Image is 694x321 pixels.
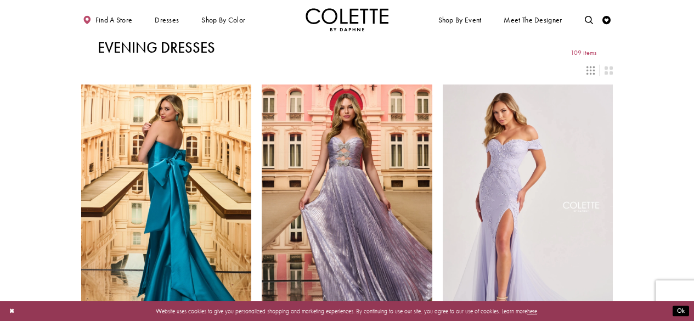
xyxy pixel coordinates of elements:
[601,8,613,31] a: Check Wishlist
[504,16,562,24] span: Meet the designer
[153,8,181,31] span: Dresses
[586,66,595,75] span: Switch layout to 3 columns
[155,16,179,24] span: Dresses
[201,16,245,24] span: Shop by color
[502,8,565,31] a: Meet the designer
[95,16,133,24] span: Find a store
[438,16,482,24] span: Shop By Event
[583,8,595,31] a: Toggle search
[571,49,596,57] span: 109 items
[76,61,618,79] div: Layout Controls
[200,8,247,31] span: Shop by color
[81,8,134,31] a: Find a store
[60,306,634,317] p: Website uses cookies to give you personalized shopping and marketing experiences. By continuing t...
[306,8,389,31] a: Visit Home Page
[306,8,389,31] img: Colette by Daphne
[673,306,689,317] button: Submit Dialog
[527,307,537,315] a: here
[436,8,483,31] span: Shop By Event
[98,40,215,56] h1: Evening Dresses
[5,304,19,319] button: Close Dialog
[605,66,613,75] span: Switch layout to 2 columns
